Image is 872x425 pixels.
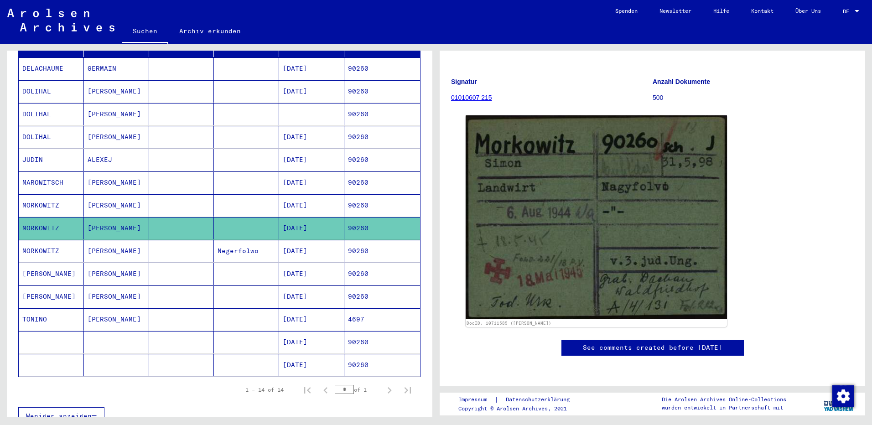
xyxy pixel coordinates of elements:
mat-cell: [DATE] [279,240,344,262]
mat-cell: 90260 [344,57,420,80]
mat-cell: MORKOWITZ [19,217,84,239]
mat-cell: [DATE] [279,149,344,171]
img: yv_logo.png [822,392,856,415]
mat-cell: [PERSON_NAME] [84,240,149,262]
mat-cell: 4697 [344,308,420,331]
mat-cell: [DATE] [279,285,344,308]
div: 1 – 14 of 14 [245,386,284,394]
mat-cell: [DATE] [279,57,344,80]
p: 500 [653,93,854,103]
button: Next page [380,381,399,399]
img: Arolsen_neg.svg [7,9,114,31]
mat-cell: [DATE] [279,171,344,194]
div: of 1 [335,385,380,394]
mat-cell: [DATE] [279,263,344,285]
a: DocID: 10711589 ([PERSON_NAME]) [467,321,551,326]
img: Zustimmung ändern [832,385,854,407]
b: Anzahl Dokumente [653,78,710,85]
button: First page [298,381,317,399]
mat-cell: [PERSON_NAME] [84,308,149,331]
mat-cell: 90260 [344,217,420,239]
mat-cell: TONINO [19,308,84,331]
mat-cell: MORKOWITZ [19,194,84,217]
a: Datenschutzerklärung [498,395,581,404]
mat-cell: DELACHAUME [19,57,84,80]
mat-cell: [DATE] [279,331,344,353]
mat-cell: 90260 [344,103,420,125]
a: See comments created before [DATE] [583,343,722,352]
span: Weniger anzeigen [26,412,92,420]
mat-cell: [DATE] [279,126,344,148]
p: Copyright © Arolsen Archives, 2021 [458,404,581,413]
mat-cell: [PERSON_NAME] [84,80,149,103]
mat-cell: [PERSON_NAME] [84,194,149,217]
mat-cell: MORKOWITZ [19,240,84,262]
button: Previous page [317,381,335,399]
button: Last page [399,381,417,399]
mat-cell: [DATE] [279,194,344,217]
mat-cell: [PERSON_NAME] [84,126,149,148]
mat-cell: 90260 [344,194,420,217]
img: 001.jpg [466,115,727,319]
p: wurden entwickelt in Partnerschaft mit [662,404,786,412]
a: Archiv erkunden [168,20,252,42]
mat-cell: JUDIN [19,149,84,171]
mat-cell: ALEXEJ [84,149,149,171]
mat-cell: [PERSON_NAME] [84,217,149,239]
mat-cell: DOLIHAL [19,103,84,125]
b: Signatur [451,78,477,85]
mat-cell: 90260 [344,171,420,194]
mat-cell: DOLIHAL [19,80,84,103]
mat-cell: [PERSON_NAME] [84,103,149,125]
button: Weniger anzeigen [18,407,104,425]
mat-cell: [DATE] [279,308,344,331]
mat-cell: 90260 [344,285,420,308]
mat-cell: 90260 [344,263,420,285]
p: Die Arolsen Archives Online-Collections [662,395,786,404]
a: Impressum [458,395,494,404]
a: Suchen [122,20,168,44]
mat-cell: [DATE] [279,80,344,103]
mat-cell: [PERSON_NAME] [19,285,84,308]
mat-cell: DOLIHAL [19,126,84,148]
mat-cell: 90260 [344,240,420,262]
div: | [458,395,581,404]
mat-cell: 90260 [344,126,420,148]
mat-cell: [PERSON_NAME] [19,263,84,285]
span: DE [843,8,853,15]
mat-cell: [DATE] [279,354,344,376]
mat-cell: [PERSON_NAME] [84,171,149,194]
a: 01010607 215 [451,94,492,101]
mat-cell: 90260 [344,354,420,376]
mat-cell: [DATE] [279,217,344,239]
mat-cell: GERMAIN [84,57,149,80]
mat-cell: 90260 [344,331,420,353]
mat-cell: 90260 [344,149,420,171]
mat-cell: 90260 [344,80,420,103]
mat-cell: Negerfolwo [214,240,279,262]
mat-cell: [PERSON_NAME] [84,285,149,308]
mat-cell: MAROWITSCH [19,171,84,194]
mat-cell: [PERSON_NAME] [84,263,149,285]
